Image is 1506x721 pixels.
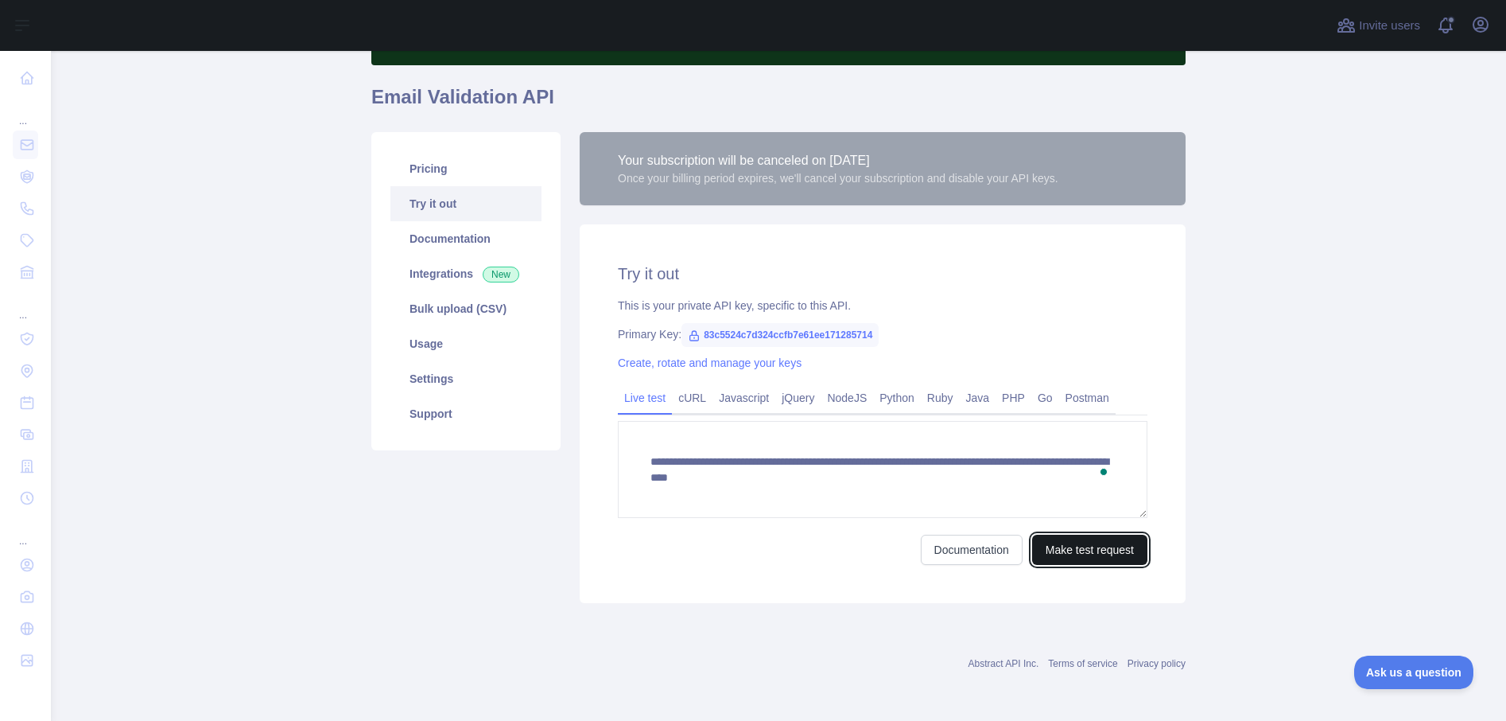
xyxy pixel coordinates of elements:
[390,256,541,291] a: Integrations New
[1031,385,1059,411] a: Go
[921,385,960,411] a: Ruby
[821,385,873,411] a: NodeJS
[618,421,1147,518] textarea: To enrich screen reader interactions, please activate Accessibility in Grammarly extension settings
[13,95,38,127] div: ...
[1333,13,1423,38] button: Invite users
[1128,658,1186,669] a: Privacy policy
[390,291,541,326] a: Bulk upload (CSV)
[712,385,775,411] a: Javascript
[618,298,1147,314] div: This is your private API key, specific to this API.
[13,290,38,322] div: ...
[390,396,541,431] a: Support
[390,361,541,396] a: Settings
[618,357,802,369] a: Create, rotate and manage your keys
[618,263,1147,285] h2: Try it out
[371,84,1186,123] h1: Email Validation API
[13,516,38,548] div: ...
[775,385,821,411] a: jQuery
[618,326,1147,342] div: Primary Key:
[390,221,541,256] a: Documentation
[390,151,541,186] a: Pricing
[618,385,672,411] a: Live test
[1354,656,1474,689] iframe: Toggle Customer Support
[1032,535,1147,565] button: Make test request
[672,385,712,411] a: cURL
[390,186,541,221] a: Try it out
[483,267,519,283] span: New
[921,535,1023,565] a: Documentation
[618,170,1058,186] div: Once your billing period expires, we'll cancel your subscription and disable your API keys.
[681,323,879,347] span: 83c5524c7d324ccfb7e61ee171285714
[968,658,1039,669] a: Abstract API Inc.
[1059,385,1116,411] a: Postman
[390,326,541,361] a: Usage
[996,385,1031,411] a: PHP
[1048,658,1117,669] a: Terms of service
[1359,17,1420,35] span: Invite users
[960,385,996,411] a: Java
[873,385,921,411] a: Python
[618,151,1058,170] div: Your subscription will be canceled on [DATE]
